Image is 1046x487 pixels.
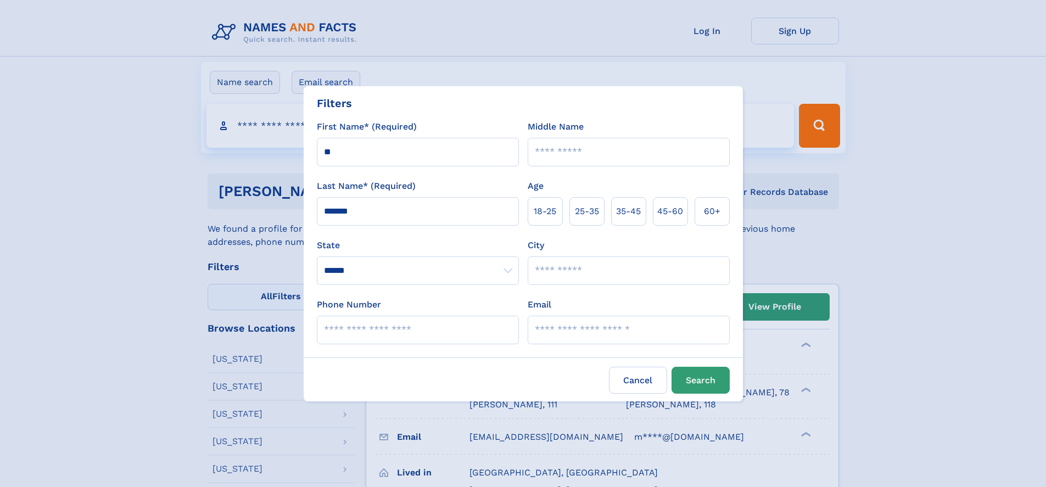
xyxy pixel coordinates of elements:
[616,205,641,218] span: 35‑45
[317,95,352,111] div: Filters
[704,205,720,218] span: 60+
[534,205,556,218] span: 18‑25
[317,239,519,252] label: State
[317,180,416,193] label: Last Name* (Required)
[317,298,381,311] label: Phone Number
[575,205,599,218] span: 25‑35
[528,120,584,133] label: Middle Name
[528,180,544,193] label: Age
[672,367,730,394] button: Search
[528,298,551,311] label: Email
[609,367,667,394] label: Cancel
[528,239,544,252] label: City
[317,120,417,133] label: First Name* (Required)
[657,205,683,218] span: 45‑60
